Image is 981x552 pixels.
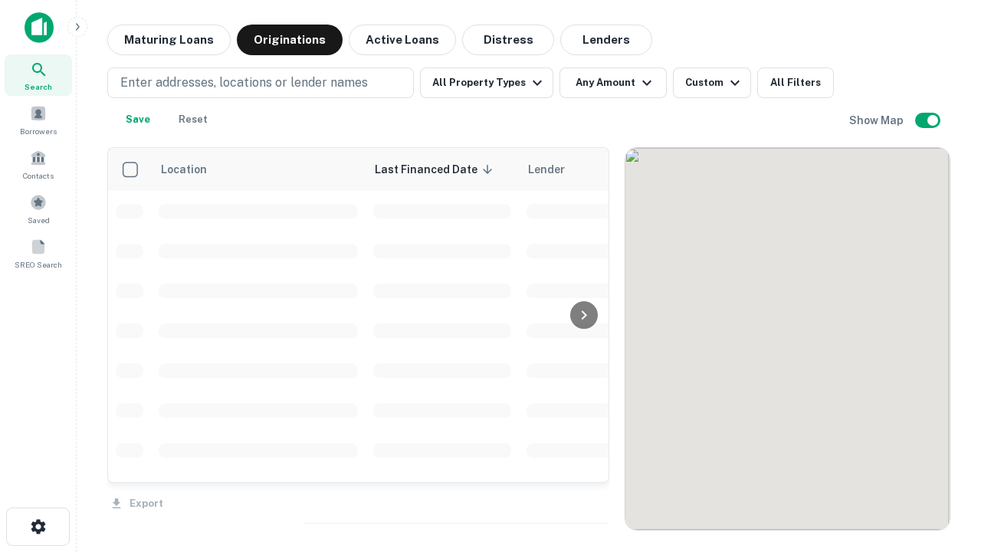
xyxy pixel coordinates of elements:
button: Lenders [560,25,652,55]
span: Contacts [23,169,54,182]
button: Any Amount [559,67,667,98]
button: Save your search to get updates of matches that match your search criteria. [113,104,162,135]
th: Lender [519,148,764,191]
th: Location [151,148,366,191]
img: capitalize-icon.png [25,12,54,43]
span: Location [160,160,227,179]
div: 0 0 [625,148,950,530]
span: Saved [28,214,50,226]
th: Last Financed Date [366,148,519,191]
a: Saved [5,188,72,229]
span: Borrowers [20,125,57,137]
button: Maturing Loans [107,25,231,55]
button: Custom [673,67,751,98]
iframe: Chat Widget [904,380,981,454]
a: Search [5,54,72,96]
button: All Property Types [420,67,553,98]
p: Enter addresses, locations or lender names [120,74,368,92]
span: Lender [528,160,565,179]
a: Contacts [5,143,72,185]
span: SREO Search [15,258,62,271]
button: Enter addresses, locations or lender names [107,67,414,98]
div: Custom [685,74,744,92]
h6: Show Map [849,112,906,129]
span: Last Financed Date [375,160,497,179]
button: Reset [169,104,218,135]
span: Search [25,80,52,93]
button: Originations [237,25,343,55]
a: Borrowers [5,99,72,140]
button: All Filters [757,67,834,98]
a: SREO Search [5,232,72,274]
button: Active Loans [349,25,456,55]
button: Distress [462,25,554,55]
